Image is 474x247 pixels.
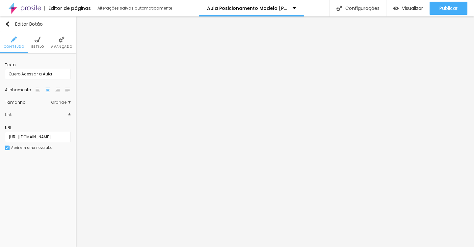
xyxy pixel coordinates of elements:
[430,2,467,15] button: Publicar
[35,37,40,42] img: Icone
[51,100,71,104] span: Grande
[76,16,474,247] iframe: Editor
[11,146,53,150] div: Abrir em uma nova aba
[5,125,71,131] div: URL
[31,45,44,48] span: Estilo
[36,88,40,92] img: paragraph-left-align.svg
[386,2,430,15] button: Visualizar
[97,6,173,10] div: Alterações salvas automaticamente
[59,37,65,42] img: Icone
[44,6,91,11] div: Editor de páginas
[5,21,10,27] img: Icone
[6,146,9,150] img: Icone
[11,37,17,42] img: Icone
[5,111,12,118] div: Link
[336,6,342,11] img: Icone
[68,113,71,116] img: Icone
[393,6,399,11] img: view-1.svg
[45,88,50,92] img: paragraph-center-align.svg
[5,62,71,68] div: Texto
[65,88,70,92] img: paragraph-justified-align.svg
[51,45,72,48] span: Avançado
[5,108,71,122] div: IconeLink
[5,21,43,27] div: Editar Botão
[5,88,35,92] div: Alinhamento
[55,88,60,92] img: paragraph-right-align.svg
[4,45,24,48] span: Conteúdo
[402,6,423,11] span: Visualizar
[5,100,51,104] div: Tamanho
[439,6,458,11] span: Publicar
[207,6,288,11] p: Aula Posicionamento Modelo [PERSON_NAME]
